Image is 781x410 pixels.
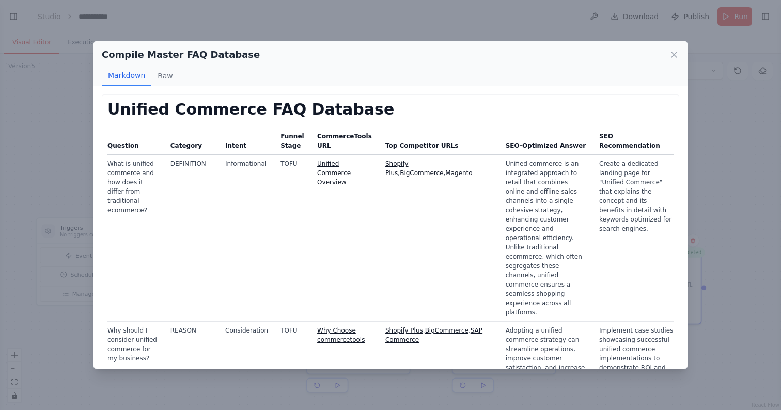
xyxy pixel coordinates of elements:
th: Category [164,131,219,155]
button: Markdown [102,66,151,86]
td: DEFINITION [164,155,219,322]
th: Question [107,131,164,155]
th: Intent [219,131,274,155]
button: Raw [151,66,179,86]
td: Informational [219,155,274,322]
h1: Unified Commerce FAQ Database [107,100,674,119]
td: Unified commerce is an integrated approach to retail that combines online and offline sales chann... [499,155,593,322]
a: Shopify Plus [385,160,409,177]
a: Magento [445,169,472,177]
a: BigCommerce [400,169,443,177]
th: SEO Recommendation [593,131,674,155]
th: SEO-Optimized Answer [499,131,593,155]
h2: Compile Master FAQ Database [102,48,260,62]
th: Funnel Stage [274,131,311,155]
a: Unified Commerce Overview [317,160,351,186]
a: Why Choose commercetools [317,327,365,343]
a: Shopify Plus [385,327,423,334]
td: What is unified commerce and how does it differ from traditional ecommerce? [107,155,164,322]
td: Create a dedicated landing page for "Unified Commerce" that explains the concept and its benefits... [593,155,674,322]
td: TOFU [274,155,311,322]
td: , , [379,155,499,322]
th: Top Competitor URLs [379,131,499,155]
th: CommerceTools URL [311,131,379,155]
a: BigCommerce [425,327,468,334]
